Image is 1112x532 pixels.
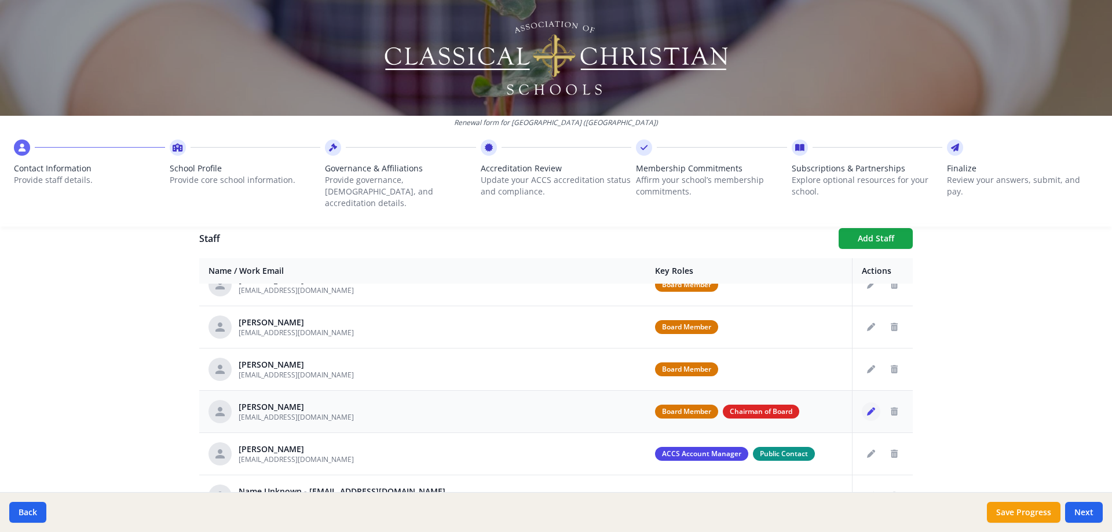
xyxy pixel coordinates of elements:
[862,445,880,463] button: Edit staff
[481,163,632,174] span: Accreditation Review
[655,447,748,461] span: ACCS Account Manager
[239,285,354,295] span: [EMAIL_ADDRESS][DOMAIN_NAME]
[885,487,904,505] button: Delete staff
[885,276,904,294] button: Delete staff
[481,174,632,197] p: Update your ACCS accreditation status and compliance.
[885,402,904,421] button: Delete staff
[170,174,321,186] p: Provide core school information.
[239,443,354,455] div: [PERSON_NAME]
[239,454,354,464] span: [EMAIL_ADDRESS][DOMAIN_NAME]
[239,412,354,422] span: [EMAIL_ADDRESS][DOMAIN_NAME]
[325,174,476,209] p: Provide governance, [DEMOGRAPHIC_DATA], and accreditation details.
[14,163,165,174] span: Contact Information
[239,328,354,337] span: [EMAIL_ADDRESS][DOMAIN_NAME]
[853,258,913,284] th: Actions
[239,317,354,328] div: [PERSON_NAME]
[239,401,354,413] div: [PERSON_NAME]
[862,402,880,421] button: Edit staff
[655,320,718,334] span: Board Member
[987,502,1060,523] button: Save Progress
[325,163,476,174] span: Governance & Affiliations
[723,405,799,419] span: Chairman of Board
[885,360,904,379] button: Delete staff
[199,258,646,284] th: Name / Work Email
[636,163,787,174] span: Membership Commitments
[947,163,1098,174] span: Finalize
[792,174,943,197] p: Explore optional resources for your school.
[646,258,853,284] th: Key Roles
[885,445,904,463] button: Delete staff
[170,163,321,174] span: School Profile
[862,360,880,379] button: Edit staff
[862,276,880,294] button: Edit staff
[383,17,730,98] img: Logo
[14,174,165,186] p: Provide staff details.
[9,502,46,523] button: Back
[655,405,718,419] span: Board Member
[862,487,880,505] button: Edit staff
[199,232,829,245] h1: Staff
[792,163,943,174] span: Subscriptions & Partnerships
[239,486,445,497] div: Name Unknown - [EMAIL_ADDRESS][DOMAIN_NAME]
[862,318,880,336] button: Edit staff
[753,447,815,461] span: Public Contact
[947,174,1098,197] p: Review your answers, submit, and pay.
[239,370,354,380] span: [EMAIL_ADDRESS][DOMAIN_NAME]
[636,174,787,197] p: Affirm your school’s membership commitments.
[885,318,904,336] button: Delete staff
[839,228,913,249] button: Add Staff
[655,362,718,376] span: Board Member
[239,359,354,370] div: [PERSON_NAME]
[655,278,718,292] span: Board Member
[1065,502,1103,523] button: Next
